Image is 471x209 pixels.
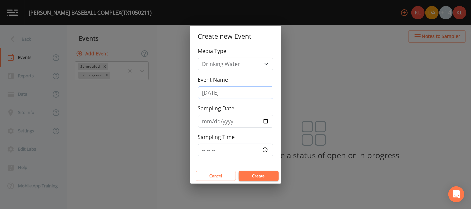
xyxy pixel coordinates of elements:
label: Event Name [198,76,228,84]
label: Sampling Time [198,133,235,141]
h2: Create new Event [190,26,281,47]
div: Open Intercom Messenger [448,186,464,202]
button: Create [239,171,279,181]
label: Sampling Date [198,104,235,112]
label: Media Type [198,47,227,55]
button: Cancel [196,171,236,181]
